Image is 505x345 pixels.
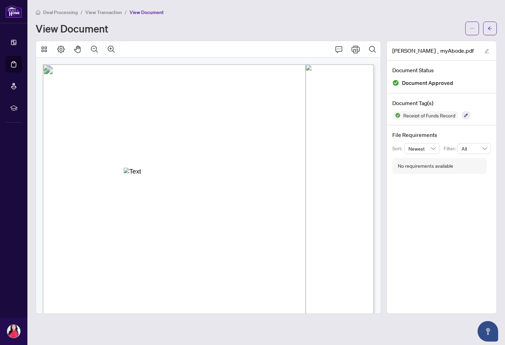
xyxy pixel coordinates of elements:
[392,99,491,107] h4: Document Tag(s)
[444,145,457,152] p: Filter:
[398,162,453,170] div: No requirements available
[470,26,475,31] span: ellipsis
[125,8,127,16] li: /
[484,49,489,53] span: edit
[488,26,492,31] span: arrow-left
[478,321,498,342] button: Open asap
[85,9,122,15] span: View Transaction
[392,145,404,152] p: Sort:
[36,10,40,15] span: home
[392,111,401,119] img: Status Icon
[5,5,22,18] img: logo
[392,47,474,55] span: [PERSON_NAME] _ myAbode.pdf
[81,8,83,16] li: /
[392,131,491,139] h4: File Requirements
[401,113,458,118] span: Receipt of Funds Record
[43,9,78,15] span: Deal Processing
[392,79,399,86] img: Document Status
[36,23,108,34] h1: View Document
[461,143,487,154] span: All
[402,78,453,88] span: Document Approved
[392,66,491,74] h4: Document Status
[7,325,20,338] img: Profile Icon
[408,143,436,154] span: Newest
[130,9,164,15] span: View Document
